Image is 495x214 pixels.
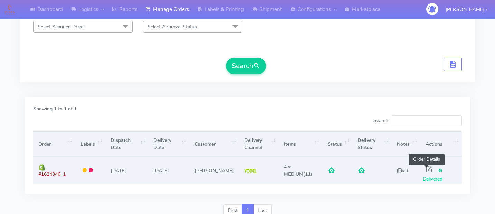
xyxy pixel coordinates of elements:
span: #1624346_1 [38,171,66,177]
label: Search: [373,115,462,126]
button: [PERSON_NAME] [440,2,493,17]
th: Actions: activate to sort column ascending [420,131,462,157]
span: (11) [284,164,312,177]
td: [PERSON_NAME] [189,157,239,183]
input: Search: [392,115,462,126]
th: Dispatch Date: activate to sort column ascending [105,131,149,157]
i: x 1 [397,167,408,174]
th: Order: activate to sort column ascending [33,131,75,157]
button: Search [226,58,266,74]
span: 4 x MEDIUM [284,164,303,177]
th: Labels: activate to sort column ascending [75,131,105,157]
label: Showing 1 to 1 of 1 [33,105,77,113]
th: Status: activate to sort column ascending [322,131,352,157]
span: Delivered [423,167,443,182]
td: [DATE] [148,157,189,183]
th: Delivery Status: activate to sort column ascending [352,131,392,157]
span: Select Approval Status [147,23,197,30]
img: shopify.png [38,164,45,171]
th: Customer: activate to sort column ascending [189,131,239,157]
th: Delivery Date: activate to sort column ascending [148,131,189,157]
img: Yodel [244,169,256,173]
span: Select Scanned Driver [38,23,85,30]
th: Notes: activate to sort column ascending [392,131,420,157]
th: Items: activate to sort column ascending [278,131,322,157]
th: Delivery Channel: activate to sort column ascending [239,131,278,157]
td: [DATE] [105,157,149,183]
